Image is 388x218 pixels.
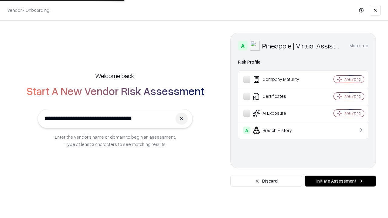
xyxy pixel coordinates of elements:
[344,94,361,99] div: Analyzing
[243,127,316,134] div: Breach History
[243,110,316,117] div: AI Exposure
[243,93,316,100] div: Certificates
[344,77,361,82] div: Analyzing
[55,133,176,148] p: Enter the vendor’s name or domain to begin an assessment. Type at least 3 characters to see match...
[95,71,135,80] h5: Welcome back,
[243,127,250,134] div: A
[250,41,260,51] img: Pineapple | Virtual Assistant Agency
[344,111,361,116] div: Analyzing
[238,41,248,51] div: A
[262,41,342,51] div: Pineapple | Virtual Assistant Agency
[26,85,204,97] h2: Start A New Vendor Risk Assessment
[305,176,376,187] button: Initiate Assessment
[350,40,368,51] button: More info
[243,76,316,83] div: Company Maturity
[7,7,49,13] p: Vendor / Onboarding
[230,176,302,187] button: Discard
[238,58,368,66] div: Risk Profile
